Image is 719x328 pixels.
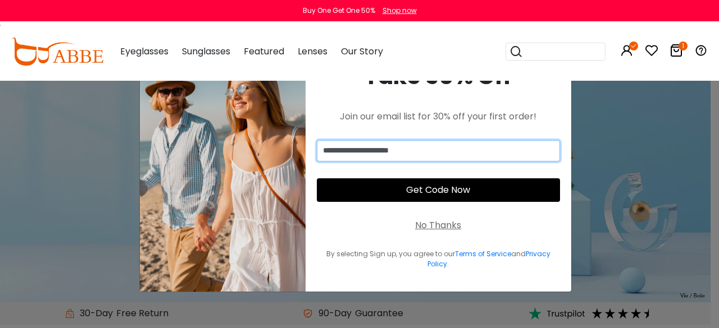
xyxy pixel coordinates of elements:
[427,249,550,269] a: Privacy Policy
[317,249,560,269] div: By selecting Sign up, you agree to our and .
[317,178,560,202] button: Get Code Now
[341,45,383,58] span: Our Story
[317,110,560,123] div: Join our email list for 30% off your first order!
[383,6,417,16] div: Shop now
[303,6,375,16] div: Buy One Get One 50%
[140,37,306,292] img: welcome
[182,45,230,58] span: Sunglasses
[670,46,683,59] a: 1
[455,249,511,258] a: Terms of Service
[120,45,169,58] span: Eyeglasses
[11,38,103,66] img: abbeglasses.com
[244,45,284,58] span: Featured
[298,45,327,58] span: Lenses
[415,219,461,232] div: No Thanks
[377,6,417,15] a: Shop now
[679,41,688,50] i: 1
